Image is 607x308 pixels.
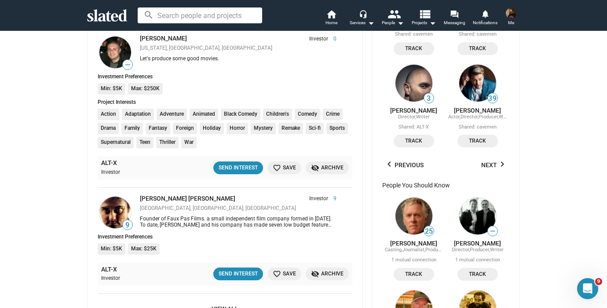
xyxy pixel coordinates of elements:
div: Shared: ALT-X [399,124,429,131]
span: — [123,61,132,69]
mat-icon: people [388,7,400,20]
mat-icon: favorite_border [273,164,281,172]
mat-icon: home [326,9,336,19]
span: 9 [595,278,602,285]
button: Save [267,268,301,280]
li: Horror [227,123,248,134]
li: Sports [326,123,348,134]
mat-icon: visibility_off [311,164,319,172]
span: Track [463,44,493,53]
span: Save [273,163,296,172]
div: Services [350,18,374,28]
mat-icon: keyboard_arrow_right [497,159,508,169]
button: Track [394,135,434,147]
li: War [181,137,197,148]
span: Track [463,270,493,279]
button: Track [394,268,434,281]
a: Home [316,9,347,28]
span: Writer [490,247,504,253]
li: Holiday [200,123,224,134]
li: Thriller [156,137,179,148]
button: Send Interest [213,161,263,174]
img: Herschel Faber [506,8,516,18]
span: Projects [412,18,436,28]
mat-icon: headset_mic [359,10,367,18]
span: Producer [425,247,445,253]
a: [PERSON_NAME] [390,107,437,114]
li: Max: $25K [128,243,160,255]
button: Save [267,161,301,174]
img: Antonino Iacopino [99,37,131,68]
div: Shared: cavemen [395,31,433,38]
a: [PERSON_NAME] [390,240,437,247]
div: Project Interests [98,99,352,105]
li: Max: $250K [128,83,163,95]
mat-icon: keyboard_arrow_left [384,159,395,169]
li: Mystery [251,123,276,134]
span: Actor, [448,114,461,120]
span: Notifications [473,18,497,28]
mat-icon: notifications [481,9,489,18]
button: Services [347,9,377,28]
span: 9 [328,195,336,202]
li: Foreign [173,123,197,134]
button: Previous [382,157,429,173]
a: [PERSON_NAME] [454,240,501,247]
div: Investment Preferences [98,234,352,240]
span: Casting, [385,247,402,253]
li: Supernatural [98,137,134,148]
button: Track [457,268,498,281]
span: Writer [499,114,512,120]
li: Action [98,109,119,120]
li: Sci-fi [306,123,324,134]
a: [PERSON_NAME] [140,35,187,42]
span: Journalist, [402,247,425,253]
span: Save [273,269,296,279]
span: Home [325,18,337,28]
span: 0 [328,36,336,43]
li: Teen [136,137,154,148]
li: Black Comedy [221,109,260,120]
mat-icon: arrow_drop_down [395,18,406,28]
div: Investor [101,275,163,282]
span: Director, [452,247,470,253]
button: Send Interest [213,268,263,280]
img: Miguel Parga [395,65,432,102]
button: Track [457,42,498,55]
img: Michael Wade Johnson [99,197,131,228]
div: Shared: cavemen [459,31,497,38]
span: Messaging [444,18,465,28]
div: 1 mutual connection [391,257,436,264]
img: Chad Murray [459,65,496,102]
a: Messaging [439,9,470,28]
button: Projects [408,9,439,28]
div: Send Interest [219,269,258,279]
li: Drama [98,123,119,134]
a: [PERSON_NAME] [454,107,501,114]
li: Animated [190,109,218,120]
button: Track [457,135,498,147]
span: Producer, [470,247,490,253]
mat-icon: favorite_border [273,270,281,278]
a: Michael Wade Johnson [98,195,133,230]
div: 1 mutual connection [455,257,500,264]
span: 25 [424,227,434,236]
span: Investor [309,195,328,202]
span: Track [463,136,493,146]
li: Adaptation [122,109,154,120]
span: 3 [424,94,434,103]
li: Min: $5K [98,243,125,255]
mat-icon: arrow_drop_down [427,18,438,28]
a: Antonino Iacopino [98,35,133,70]
button: Track [394,42,434,55]
div: Send Interest [219,163,258,172]
div: Investor [101,169,163,176]
button: People [377,9,408,28]
li: Min: $5K [98,83,125,95]
span: Director, [398,114,416,120]
span: Archive [311,163,344,172]
li: Remake [278,123,303,134]
div: [US_STATE], [GEOGRAPHIC_DATA], [GEOGRAPHIC_DATA] [140,45,336,52]
li: Children's [263,109,292,120]
span: Director, [461,114,479,120]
